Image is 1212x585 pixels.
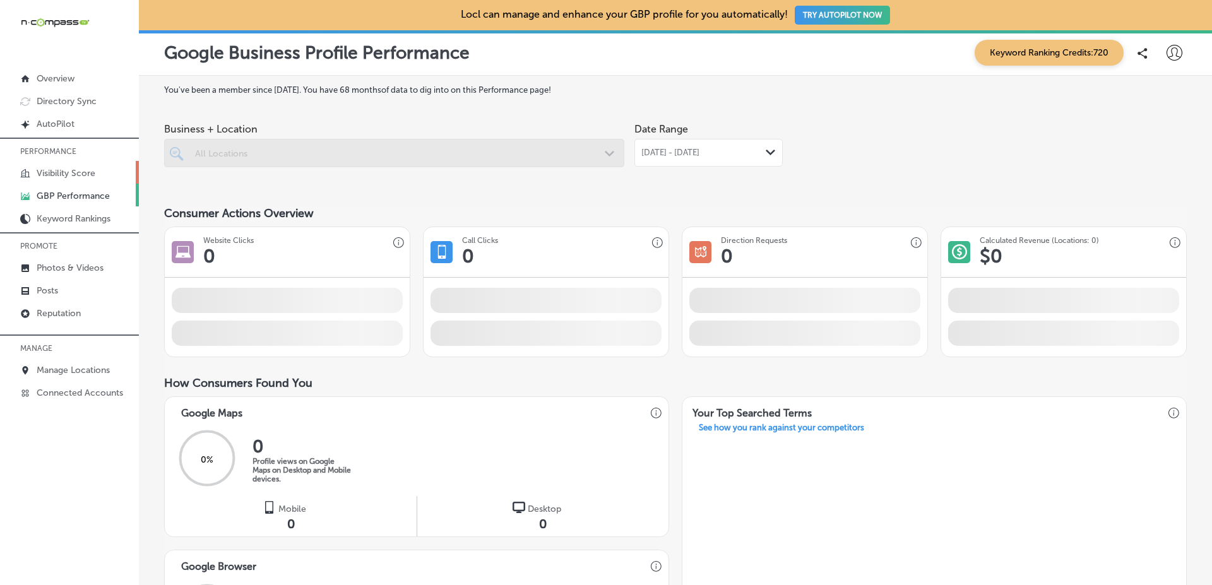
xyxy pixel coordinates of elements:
h1: $ 0 [980,245,1002,268]
p: Photos & Videos [37,263,104,273]
a: See how you rank against your competitors [689,423,874,436]
label: Date Range [634,123,688,135]
span: How Consumers Found You [164,376,312,390]
p: Google Business Profile Performance [164,42,470,63]
span: Desktop [528,504,561,514]
p: Overview [37,73,74,84]
span: Keyword Ranking Credits: 720 [975,40,1124,66]
span: 0 [539,516,547,531]
h3: Google Browser [171,550,266,576]
span: [DATE] - [DATE] [641,148,699,158]
h3: Website Clicks [203,236,254,245]
h1: 0 [203,245,215,268]
span: 0 % [201,454,213,465]
h3: Google Maps [171,397,252,423]
h1: 0 [462,245,474,268]
h3: Direction Requests [721,236,787,245]
p: Directory Sync [37,96,97,107]
h2: 0 [252,436,353,457]
p: Posts [37,285,58,296]
p: Keyword Rankings [37,213,110,224]
img: logo [263,501,276,514]
h3: Call Clicks [462,236,498,245]
img: 660ab0bf-5cc7-4cb8-ba1c-48b5ae0f18e60NCTV_CLogo_TV_Black_-500x88.png [20,16,90,28]
img: logo [513,501,525,514]
p: Connected Accounts [37,387,123,398]
span: Mobile [278,504,306,514]
p: AutoPilot [37,119,74,129]
h3: Calculated Revenue (Locations: 0) [980,236,1099,245]
p: Profile views on Google Maps on Desktop and Mobile devices. [252,457,353,483]
h3: Your Top Searched Terms [682,397,822,423]
p: GBP Performance [37,191,110,201]
p: Visibility Score [37,168,95,179]
span: Consumer Actions Overview [164,206,314,220]
p: Reputation [37,308,81,319]
p: Manage Locations [37,365,110,375]
span: Business + Location [164,123,624,135]
h1: 0 [721,245,733,268]
label: You've been a member since [DATE] . You have 68 months of data to dig into on this Performance page! [164,85,1187,95]
span: 0 [287,516,295,531]
button: TRY AUTOPILOT NOW [795,6,890,25]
